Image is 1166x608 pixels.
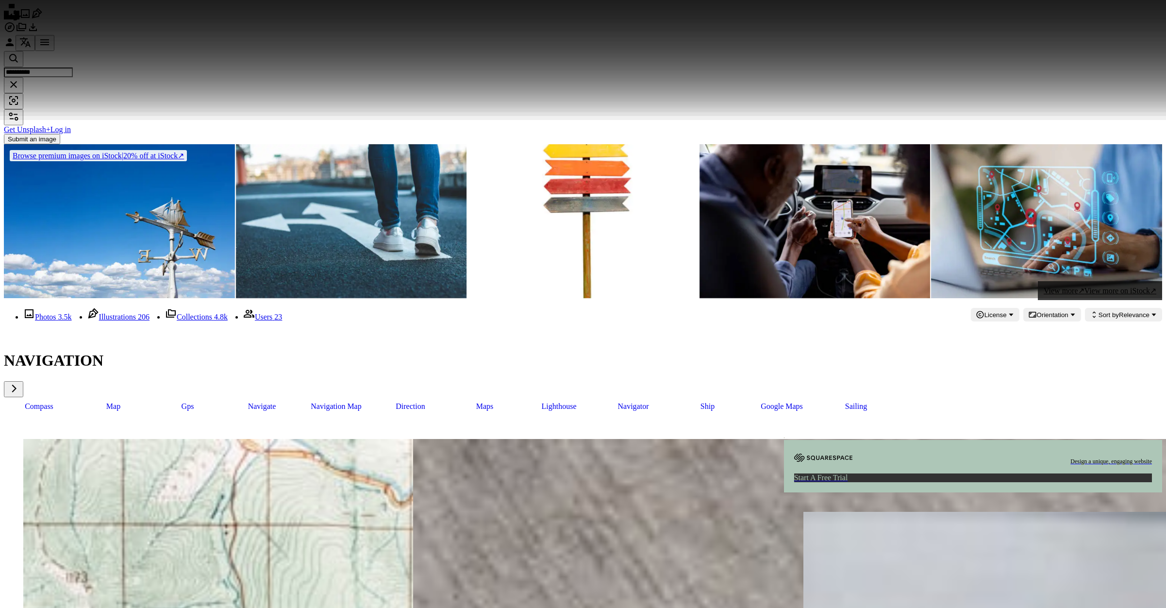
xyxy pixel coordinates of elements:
a: Users 23 [243,313,282,321]
a: Design a unique, engaging websiteStart A Free Trial [784,431,1162,493]
div: 20% off at iStock ↗ [10,150,187,161]
button: Sort byRelevance [1085,308,1162,321]
span: 4.8k [214,313,228,321]
span: View more on iStock ↗ [1084,287,1156,295]
span: Design a unique, engaging website [1070,457,1152,466]
button: Filters [4,109,23,125]
a: maps [450,397,520,416]
img: Wooden Colorful Road Sign [467,144,699,298]
span: 206 [138,313,150,321]
img: Technology smart navigation and location tracking with professional hand interacting with futuris... [931,144,1162,298]
span: 3.5k [58,313,72,321]
a: Photos [19,13,31,21]
button: Search Unsplash [4,51,23,67]
a: navigate [227,397,297,416]
a: navigation map [301,397,371,416]
a: Log in [50,125,71,134]
span: Relevance [1099,311,1149,319]
span: Browse premium images on iStock | [13,152,123,160]
img: file-1705255347840-230a6ab5bca9image [794,454,852,462]
span: 23 [274,313,282,321]
a: Illustrations [31,13,43,21]
h1: NAVIGATION [4,352,1162,370]
img: Senior couple using their GPS app to plan their car ride [700,144,931,298]
a: direction [375,397,446,416]
a: navigator [598,397,668,416]
button: Submit an image [4,134,60,144]
button: Menu [35,35,54,51]
span: View more ↗ [1044,287,1084,295]
a: ship [672,397,743,416]
a: Home — Unsplash [4,13,19,21]
button: Clear [4,77,23,93]
a: View more↗View more on iStock↗ [1038,281,1162,300]
a: Log in / Sign up [4,41,16,50]
button: Language [16,35,35,51]
a: Download History [27,26,39,34]
span: License [984,311,1007,319]
a: Get Unsplash+ [4,125,50,134]
span: Orientation [1037,311,1068,319]
img: Make decision which way to go. Walking on directional sign on asphalt road. [236,144,467,298]
a: lighthouse [524,397,594,416]
a: sailing [821,397,891,416]
a: compass [4,397,74,416]
button: scroll list to the right [4,381,23,397]
a: Photos 3.5k [23,313,72,321]
a: google maps [747,397,817,416]
form: Find visuals sitewide [4,51,1162,109]
div: Start A Free Trial [794,473,1152,482]
a: Collections [16,26,27,34]
a: map [78,397,149,416]
button: Visual search [4,93,23,109]
img: Sailboat weather vane against blue sky. [4,144,235,298]
a: gps [152,397,223,416]
a: Browse premium images on iStock|20% off at iStock↗ [4,144,193,167]
button: Orientation [1023,308,1081,321]
a: Illustrations 206 [87,313,150,321]
a: Explore [4,26,16,34]
a: Collections 4.8k [165,313,228,321]
button: License [971,308,1019,321]
span: Sort by [1099,311,1119,319]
